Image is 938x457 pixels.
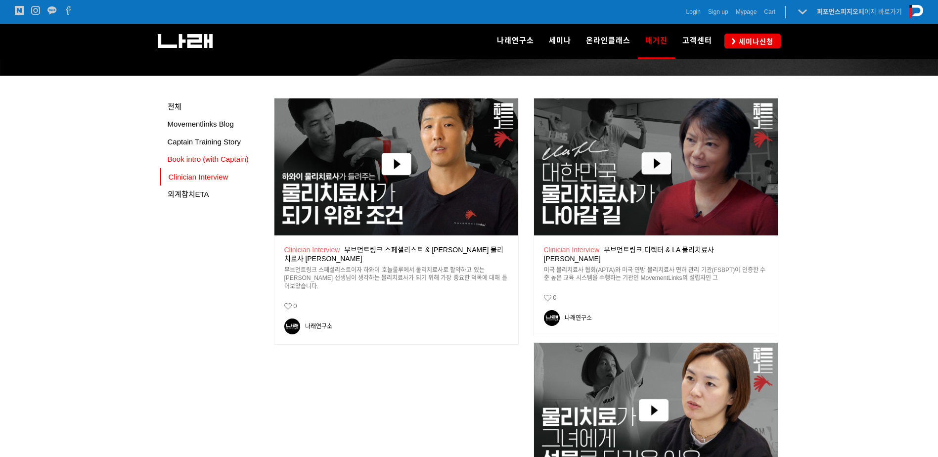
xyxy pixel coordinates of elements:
div: 나래연구소 [565,315,592,321]
a: Mypage [736,7,757,17]
span: 외계참치ETA [168,190,209,198]
a: Movementlinks Blog [160,115,267,133]
span: 나래연구소 [497,36,534,45]
span: 미국 물리치료사 협회(APTA)와 미국 연방 물리치료사 면허 관리 기관(FSBPT)이 인증한 수준 높은 교육 시스템을 수행하는 기관인 MovementLinks의 설립자인 그 [544,267,765,282]
span: 전체 [168,102,181,111]
span: 고객센터 [682,36,712,45]
span: Clinician Interview [169,173,228,181]
span: 무브먼트링크 스페셜리스트이자 하와이 호놀룰루에서 물리치료사로 활약하고 있는 [PERSON_NAME] 선생님이 생각하는 물리치료사가 되기 위해 가장 중요한 덕목에 대해 들어보았... [284,267,507,290]
div: 무브먼트링크 디렉터 & LA 물리치료사 [PERSON_NAME] [544,245,768,263]
a: Login [686,7,701,17]
a: Sign up [708,7,728,17]
span: Movementlinks Blog [168,120,234,128]
a: 퍼포먼스피지오페이지 바로가기 [817,8,902,15]
a: Captain Training Story [160,133,267,151]
span: 매거진 [645,33,668,48]
a: Clinician Interview [544,246,604,254]
a: 외계참치ETA [160,185,267,203]
a: Clinician Interview [284,246,345,254]
div: 무브먼트링크 스페셜리스트 & [PERSON_NAME] 물리치료사 [PERSON_NAME] [284,245,508,263]
a: 고객센터 [675,24,719,58]
a: 나래연구소 [490,24,541,58]
a: Book intro (with Captain) [160,150,267,168]
a: 온라인클래스 [579,24,638,58]
em: 0 [553,294,556,301]
span: Captain Training Story [168,137,241,146]
a: Cart [764,7,775,17]
span: 온라인클래스 [586,36,630,45]
div: 나래연구소 [305,323,332,330]
em: 0 [293,302,297,310]
span: 세미나신청 [736,37,773,46]
a: Clinician Interview [160,168,267,186]
span: 세미나 [549,36,571,45]
strong: 퍼포먼스피지오 [817,8,858,15]
em: Clinician Interview [544,246,602,254]
a: 세미나 [541,24,579,58]
em: Clinician Interview [284,246,343,254]
span: Book intro (with Captain) [168,155,249,163]
a: 세미나신청 [724,34,781,48]
a: 전체 [160,98,267,116]
a: 매거진 [638,24,675,58]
